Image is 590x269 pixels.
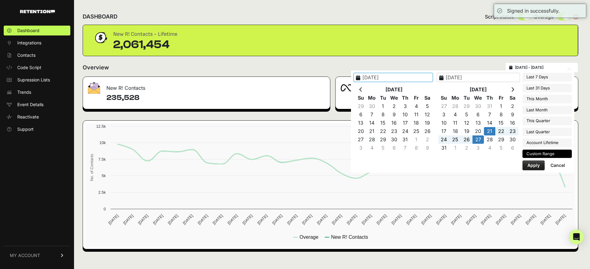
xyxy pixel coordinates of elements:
[4,50,70,60] a: Contacts
[507,119,518,127] td: 16
[400,135,411,144] td: 31
[484,94,495,102] th: Th
[507,135,518,144] td: 30
[422,102,433,110] td: 5
[450,144,461,152] td: 1
[495,110,507,119] td: 8
[378,119,389,127] td: 15
[438,110,450,119] td: 3
[98,157,106,162] text: 7.5k
[411,127,422,135] td: 25
[301,213,313,226] text: [DATE]
[197,213,209,226] text: [DATE]
[472,144,484,152] td: 3
[450,110,461,119] td: 4
[340,84,353,92] img: fa-meta-2f981b61bb99beabf952f7030308934f19ce035c18b003e963880cc3fabeebb7.png
[390,213,402,226] text: [DATE]
[89,154,94,181] text: No. of Contacts
[507,127,518,135] td: 23
[17,52,35,58] span: Contacts
[152,213,164,226] text: [DATE]
[484,110,495,119] td: 7
[461,110,472,119] td: 5
[522,150,572,158] li: Custom Range
[355,94,366,102] th: Su
[495,127,507,135] td: 22
[450,135,461,144] td: 25
[83,63,109,72] h2: Overview
[4,38,70,48] a: Integrations
[355,144,366,152] td: 3
[389,94,400,102] th: We
[83,12,118,21] h2: DASHBOARD
[378,127,389,135] td: 22
[507,102,518,110] td: 2
[17,126,34,132] span: Support
[438,94,450,102] th: Su
[569,230,584,244] div: Open Intercom Messenger
[507,94,518,102] th: Sa
[366,119,378,127] td: 14
[461,119,472,127] td: 12
[355,110,366,119] td: 6
[167,213,179,226] text: [DATE]
[366,94,378,102] th: Mo
[472,110,484,119] td: 6
[507,7,560,14] div: Signed in successfully.
[355,135,366,144] td: 27
[411,110,422,119] td: 11
[495,135,507,144] td: 29
[450,85,507,94] th: [DATE]
[122,213,134,226] text: [DATE]
[495,119,507,127] td: 15
[405,213,417,226] text: [DATE]
[411,135,422,144] td: 1
[378,135,389,144] td: 29
[438,144,450,152] td: 31
[472,102,484,110] td: 30
[212,213,224,226] text: [DATE]
[495,102,507,110] td: 1
[484,102,495,110] td: 31
[4,246,70,265] a: MY ACCOUNT
[411,102,422,110] td: 4
[484,127,495,135] td: 21
[472,135,484,144] td: 27
[355,102,366,110] td: 29
[17,27,39,34] span: Dashboard
[4,100,70,110] a: Event Details
[422,144,433,152] td: 9
[465,213,477,226] text: [DATE]
[522,139,572,147] li: Account Lifetime
[346,213,358,226] text: [DATE]
[510,213,522,226] text: [DATE]
[299,234,318,240] text: Overage
[378,102,389,110] td: 1
[438,135,450,144] td: 24
[88,82,100,94] img: fa-envelope-19ae18322b30453b285274b1b8af3d052b27d846a4fbe8435d1a52b978f639a2.png
[366,127,378,135] td: 21
[83,77,330,95] div: New R! Contacts
[271,213,283,226] text: [DATE]
[96,124,106,129] text: 12.5k
[355,127,366,135] td: 20
[485,13,514,20] span: Script status
[422,110,433,119] td: 12
[522,128,572,136] li: Last Quarter
[316,213,328,226] text: [DATE]
[495,213,507,226] text: [DATE]
[461,135,472,144] td: 26
[17,64,41,71] span: Code Script
[107,213,119,226] text: [DATE]
[4,75,70,85] a: Supression Lists
[400,127,411,135] td: 24
[522,84,572,93] li: Last 31 Days
[389,102,400,110] td: 2
[4,124,70,134] a: Support
[438,127,450,135] td: 17
[411,119,422,127] td: 18
[484,144,495,152] td: 4
[106,93,325,103] h4: 235,528
[484,135,495,144] td: 28
[450,119,461,127] td: 11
